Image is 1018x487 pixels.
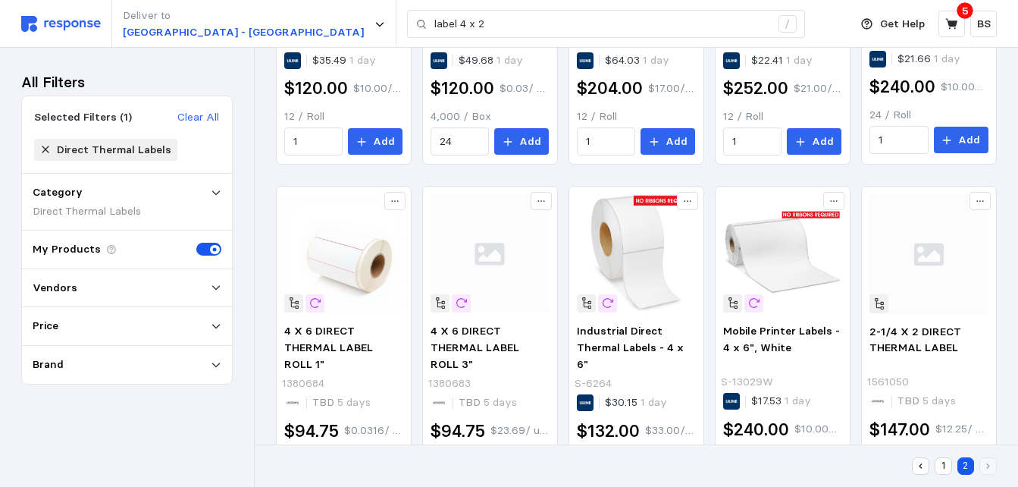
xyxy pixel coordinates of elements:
[500,80,549,97] p: $0.03 / unit
[57,142,171,158] div: Direct Thermal Labels
[977,16,991,33] p: BS
[723,418,789,441] h2: $240.00
[33,241,101,258] p: My Products
[751,393,811,410] p: $17.53
[869,194,988,313] img: svg%3e
[21,72,85,93] h3: All Filters
[637,395,667,409] span: 1 day
[869,325,961,355] span: 2-1/4 X 2 DIRECT THERMAL LABEL
[931,52,960,65] span: 1 day
[431,419,485,443] h2: $94.75
[721,374,773,391] p: S-13029W
[723,108,841,125] p: 12 / Roll
[641,128,695,156] button: Add
[787,128,841,156] button: Add
[459,394,517,411] p: TBD
[373,134,395,150] p: Add
[33,357,64,373] p: Brand
[869,75,935,99] h2: $240.00
[459,52,523,69] p: $49.68
[723,77,788,100] h2: $252.00
[312,52,376,69] p: $35.49
[284,194,403,313] img: 452d0714-f90f-4f50-8705-a4e77c8a5746.jpeg
[344,423,403,439] p: $0.0316 / unit
[353,80,403,97] p: $10.00 / unit
[428,375,471,392] p: 1380683
[577,324,684,370] span: Industrial Direct Thermal Labels - 4 x 6"
[431,108,549,125] p: 4,000 / Box
[284,324,373,370] span: 4 X 6 DIRECT THERMAL LABEL ROLL 1"
[577,194,695,313] img: S-6264_txt_USEng
[33,184,83,201] p: Category
[666,134,688,150] p: Add
[282,375,324,392] p: 1380684
[794,421,841,438] p: $10.00 / unit
[33,280,77,297] p: Vendors
[897,51,960,68] p: $21.66
[962,2,969,19] p: 5
[941,79,988,96] p: $10.00 / unit
[434,11,770,38] input: Search for a product name or SKU
[123,24,364,41] p: [GEOGRAPHIC_DATA] - [GEOGRAPHIC_DATA]
[431,77,494,100] h2: $120.00
[869,107,988,124] p: 24 / Roll
[869,418,930,441] h2: $147.00
[723,194,841,313] img: S-13029W_txt_USEng
[334,395,371,409] span: 5 days
[934,127,988,154] button: Add
[732,128,773,156] input: Qty
[751,52,813,69] p: $22.41
[284,108,403,125] p: 12 / Roll
[605,394,667,411] p: $30.15
[440,128,481,156] input: Qty
[33,318,58,335] p: Price
[783,53,813,67] span: 1 day
[958,132,980,149] p: Add
[577,419,640,443] h2: $132.00
[648,80,695,97] p: $17.00 / unit
[957,457,975,475] button: 2
[293,128,334,156] input: Qty
[431,194,549,313] img: svg%3e
[935,457,952,475] button: 1
[348,128,403,156] button: Add
[33,203,221,219] div: Direct Thermal Labels
[177,108,220,127] button: Clear All
[935,421,988,438] p: $12.25 / unit
[34,109,132,125] div: Selected Filters (1)
[123,8,364,24] p: Deliver to
[575,375,612,392] p: S-6264
[519,134,541,150] p: Add
[493,53,523,67] span: 1 day
[346,53,376,67] span: 1 day
[794,80,841,97] p: $21.00 / unit
[640,53,669,67] span: 1 day
[481,395,517,409] span: 5 days
[586,128,627,156] input: Qty
[577,108,695,125] p: 12 / Roll
[645,423,695,439] p: $33.00 / unit
[852,10,934,39] button: Get Help
[970,11,997,37] button: BS
[782,394,811,407] span: 1 day
[812,134,834,150] p: Add
[577,77,643,100] h2: $204.00
[312,394,371,411] p: TBD
[879,127,919,154] input: Qty
[897,393,956,410] p: TBD
[919,394,956,407] span: 5 days
[778,15,797,33] div: /
[284,77,348,100] h2: $120.00
[490,423,549,439] p: $23.69 / unit
[284,419,339,443] h2: $94.75
[431,324,519,370] span: 4 X 6 DIRECT THERMAL LABEL ROLL 3"
[494,128,549,156] button: Add
[723,324,840,354] span: Mobile Printer Labels - 4 x 6", White
[867,374,909,391] p: 1561050
[880,16,925,33] p: Get Help
[177,109,219,126] p: Clear All
[21,16,101,32] img: svg%3e
[605,52,669,69] p: $64.03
